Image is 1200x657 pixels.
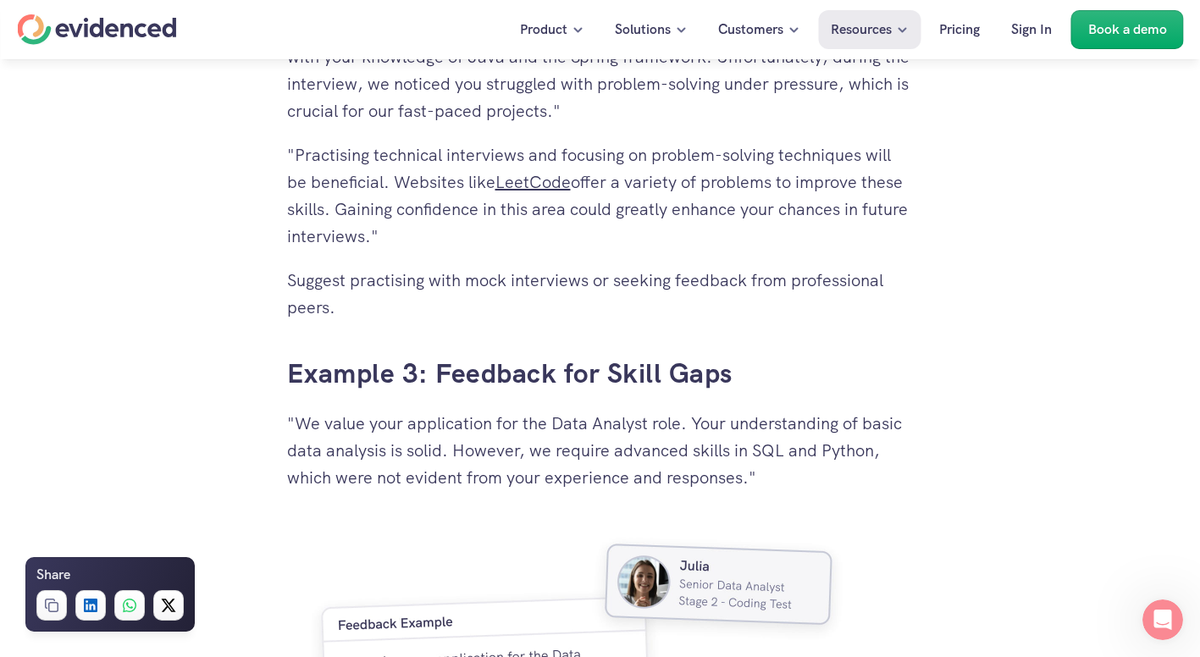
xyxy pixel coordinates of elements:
[14,97,278,309] div: Hey 👋Do you find yourself having to send lots of feedback to unsuccessful candidates?Our customer...
[27,133,264,183] div: Do you find yourself having to send lots of feedback to unsuccessful candidates?
[14,97,325,346] div: Lewis says…
[26,527,40,541] button: Upload attachment
[53,527,67,541] button: Emoji picker
[495,171,571,193] a: LeetCode
[939,19,980,41] p: Pricing
[290,521,318,548] button: Send a message…
[287,267,914,321] p: Suggest practising with mock interviews or seeking feedback from professional peers.
[11,7,43,39] button: go back
[926,10,993,49] a: Pricing
[27,266,264,299] div: Reply to this message if you'd like us to show you how.
[297,7,328,37] div: Close
[718,19,783,41] p: Customers
[1142,599,1183,640] iframe: Intercom live chat
[1011,19,1052,41] p: Sign In
[82,21,158,38] p: Active 2h ago
[14,492,324,521] textarea: Message…
[1087,19,1166,41] p: Book a demo
[287,141,914,250] p: "Practising technical interviews and focusing on problem-solving techniques will be beneficial. W...
[287,355,914,393] h3: Example 3: Feedback for Skill Gaps
[831,19,892,41] p: Resources
[108,527,121,541] button: Start recording
[265,7,297,39] button: Home
[82,8,192,21] h1: [PERSON_NAME]
[998,10,1065,49] a: Sign In
[80,527,94,541] button: Gif picker
[27,108,264,124] div: Hey 👋
[520,19,567,41] p: Product
[17,14,176,45] a: Home
[36,564,70,586] h6: Share
[1070,10,1183,49] a: Book a demo
[615,19,671,41] p: Solutions
[27,190,264,257] div: Our customers reject far fewer suitable candidates as we help them make more accurate hiring deci...
[27,312,169,323] div: [PERSON_NAME] • Just now
[287,410,914,491] p: "We value your application for the Data Analyst role. Your understanding of basic data analysis i...
[48,9,75,36] img: Profile image for Lewis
